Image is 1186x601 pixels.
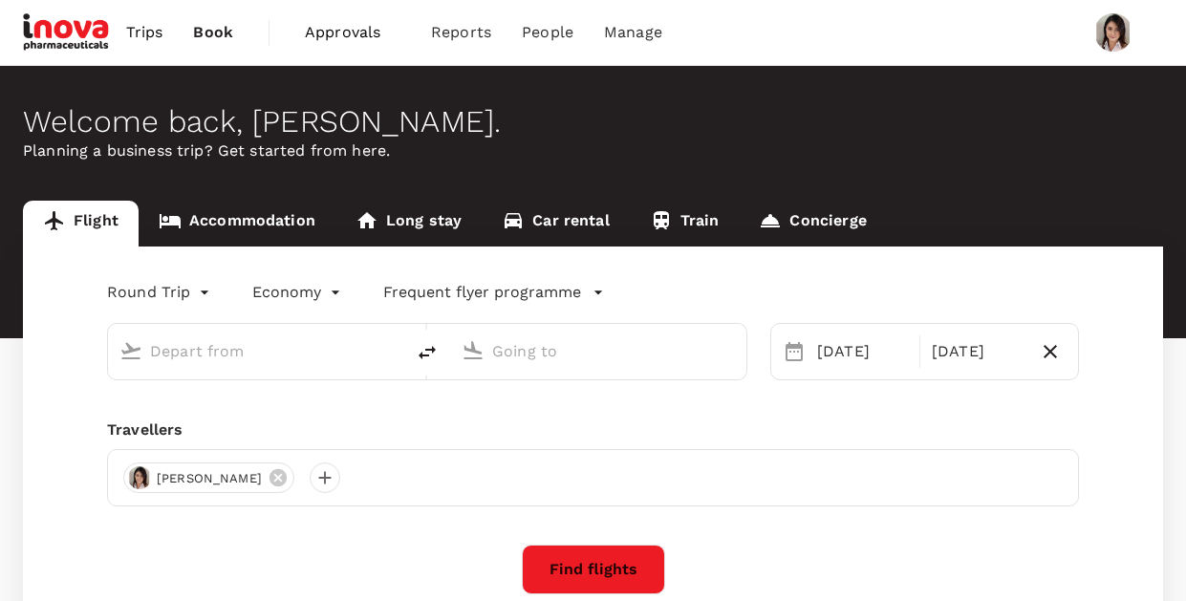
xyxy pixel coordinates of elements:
[492,336,706,366] input: Going to
[107,277,214,308] div: Round Trip
[23,104,1163,140] div: Welcome back , [PERSON_NAME] .
[23,140,1163,162] p: Planning a business trip? Get started from here.
[522,21,573,44] span: People
[383,281,581,304] p: Frequent flyer programme
[604,21,662,44] span: Manage
[193,21,233,44] span: Book
[252,277,345,308] div: Economy
[305,21,400,44] span: Approvals
[924,333,1030,371] div: [DATE]
[733,349,737,353] button: Open
[404,330,450,376] button: delete
[739,201,886,247] a: Concierge
[383,281,604,304] button: Frequent flyer programme
[107,419,1079,441] div: Travellers
[391,349,395,353] button: Open
[23,201,139,247] a: Flight
[139,201,335,247] a: Accommodation
[145,469,273,488] span: [PERSON_NAME]
[128,466,151,489] img: avatar-68caaaf91b8f1.png
[126,21,163,44] span: Trips
[335,201,482,247] a: Long stay
[522,545,665,594] button: Find flights
[150,336,364,366] input: Depart from
[1094,13,1132,52] img: Ai Mei Gan
[630,201,740,247] a: Train
[431,21,491,44] span: Reports
[123,462,294,493] div: [PERSON_NAME]
[482,201,630,247] a: Car rental
[809,333,916,371] div: [DATE]
[23,11,111,54] img: iNova Pharmaceuticals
